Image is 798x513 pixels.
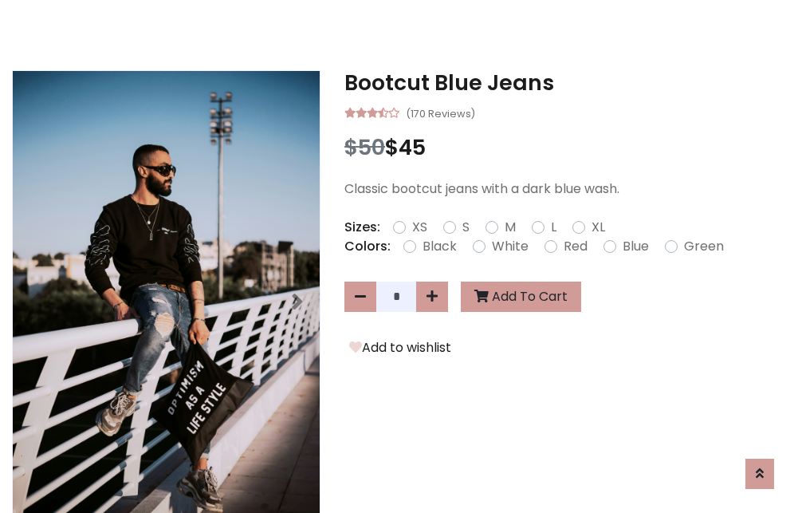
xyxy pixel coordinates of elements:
h3: $ [344,135,786,160]
p: Sizes: [344,218,380,237]
label: S [462,218,470,237]
label: Blue [623,237,649,256]
p: Classic bootcut jeans with a dark blue wash. [344,180,786,199]
h3: Bootcut Blue Jeans [344,70,786,96]
span: 45 [399,132,426,162]
label: White [492,237,529,256]
label: L [551,218,556,237]
label: XL [592,218,605,237]
button: Add to wishlist [344,337,456,358]
label: Red [564,237,588,256]
button: Add To Cart [461,282,581,312]
label: M [505,218,516,237]
p: Colors: [344,237,391,256]
label: Green [684,237,724,256]
label: XS [412,218,427,237]
span: $50 [344,132,385,162]
label: Black [423,237,457,256]
small: (170 Reviews) [406,103,475,122]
